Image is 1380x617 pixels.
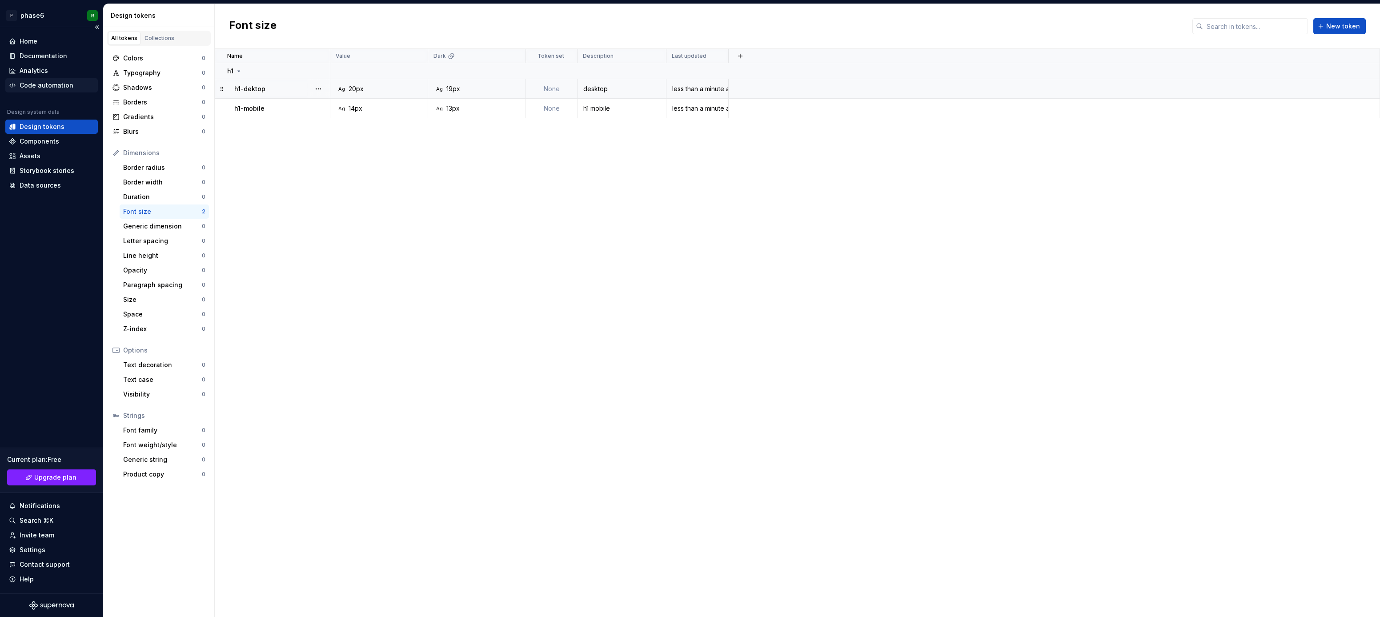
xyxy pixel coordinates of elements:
div: P [6,10,17,21]
div: Opacity [123,266,202,275]
button: Pphase6R [2,6,101,25]
a: Font family0 [120,423,209,437]
div: Generic string [123,455,202,464]
div: Size [123,295,202,304]
button: Contact support [5,557,98,572]
div: Paragraph spacing [123,280,202,289]
a: Generic dimension0 [120,219,209,233]
div: Current plan : Free [7,455,96,464]
div: Font family [123,426,202,435]
p: Last updated [672,52,706,60]
div: Typography [123,68,202,77]
button: Upgrade plan [7,469,96,485]
a: Product copy0 [120,467,209,481]
a: Shadows0 [109,80,209,95]
div: Border width [123,178,202,187]
a: Size0 [120,292,209,307]
div: Product copy [123,470,202,479]
div: phase6 [20,11,44,20]
p: Name [227,52,243,60]
button: Search ⌘K [5,513,98,528]
div: 0 [202,128,205,135]
div: Settings [20,545,45,554]
div: 0 [202,113,205,120]
div: 0 [202,391,205,398]
div: Colors [123,54,202,63]
div: Design system data [7,108,60,116]
div: Storybook stories [20,166,74,175]
a: Colors0 [109,51,209,65]
a: Components [5,134,98,148]
div: Z-index [123,325,202,333]
a: Typography0 [109,66,209,80]
a: Invite team [5,528,98,542]
input: Search in tokens... [1203,18,1308,34]
div: Font size [123,207,202,216]
div: 2 [202,208,205,215]
div: 0 [202,376,205,383]
a: Text case0 [120,373,209,387]
div: Borders [123,98,202,107]
td: None [526,79,578,99]
a: Storybook stories [5,164,98,178]
div: 13px [446,104,460,113]
div: Border radius [123,163,202,172]
div: less than a minute ago [667,84,728,93]
div: Home [20,37,37,46]
button: Collapse sidebar [91,21,103,33]
a: Gradients0 [109,110,209,124]
a: Assets [5,149,98,163]
div: Code automation [20,81,73,90]
p: Token set [538,52,564,60]
a: Opacity0 [120,263,209,277]
p: Description [583,52,614,60]
div: less than a minute ago [667,104,728,113]
div: 0 [202,164,205,171]
p: h1-dektop [234,84,265,93]
div: h1 mobile [578,104,666,113]
div: Letter spacing [123,236,202,245]
a: Home [5,34,98,48]
div: 0 [202,193,205,200]
div: Ag [436,85,443,92]
div: 0 [202,427,205,434]
button: New token [1313,18,1366,34]
div: Ag [436,105,443,112]
div: Text decoration [123,361,202,369]
span: New token [1326,22,1360,31]
div: 0 [202,296,205,303]
div: 20px [349,84,364,93]
p: h1 [227,67,233,76]
div: 0 [202,325,205,333]
div: Help [20,575,34,584]
a: Documentation [5,49,98,63]
div: 0 [202,267,205,274]
div: Visibility [123,390,202,399]
div: Font weight/style [123,441,202,449]
div: Contact support [20,560,70,569]
button: Notifications [5,499,98,513]
div: Ag [338,85,345,92]
div: Notifications [20,501,60,510]
div: 0 [202,311,205,318]
h2: Font size [229,18,277,34]
a: Paragraph spacing0 [120,278,209,292]
a: Border radius0 [120,160,209,175]
a: Line height0 [120,248,209,263]
div: 0 [202,179,205,186]
div: Blurs [123,127,202,136]
div: Space [123,310,202,319]
svg: Supernova Logo [29,601,74,610]
div: 0 [202,361,205,369]
div: 19px [446,84,460,93]
a: Settings [5,543,98,557]
div: Gradients [123,112,202,121]
td: None [526,99,578,118]
button: Help [5,572,98,586]
div: Invite team [20,531,54,540]
div: Components [20,137,59,146]
div: Analytics [20,66,48,75]
div: Text case [123,375,202,384]
a: Design tokens [5,120,98,134]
